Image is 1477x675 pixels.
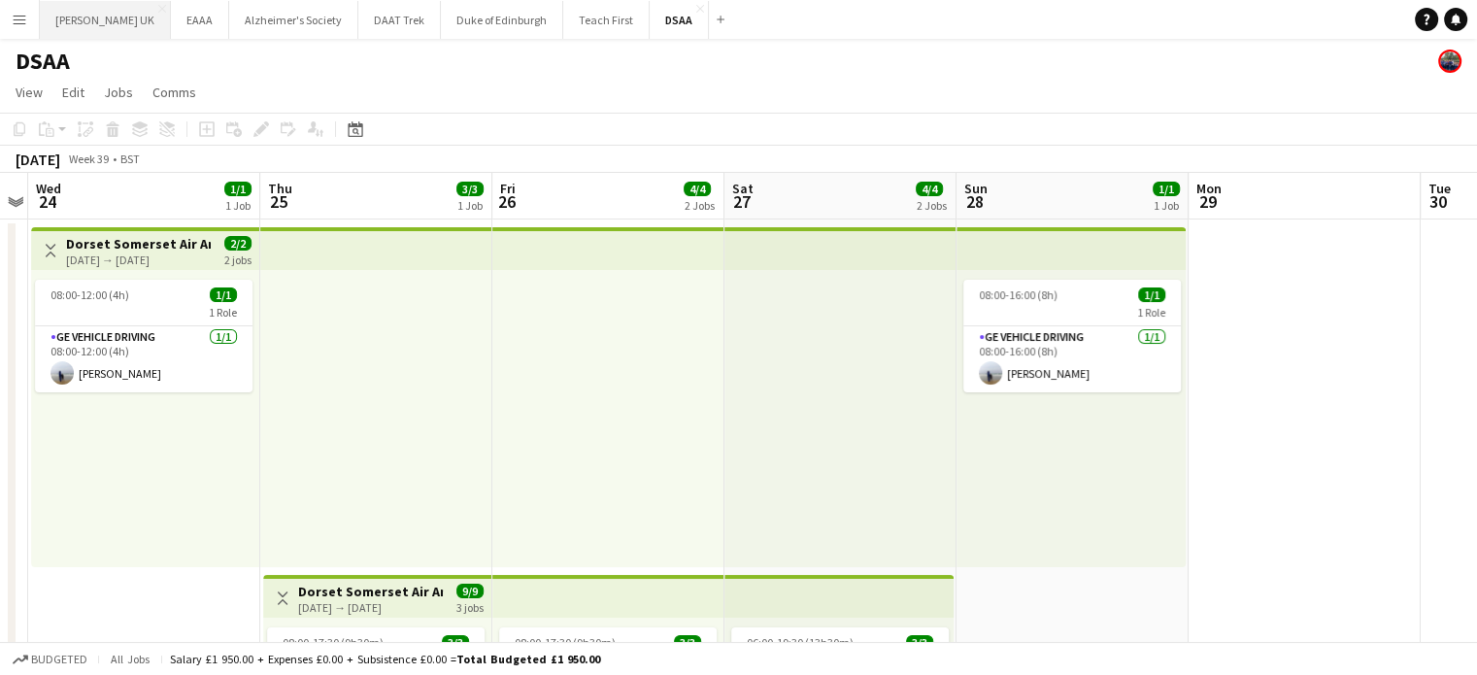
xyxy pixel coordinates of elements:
[650,1,709,39] button: DSAA
[268,180,292,197] span: Thu
[963,280,1181,392] app-job-card: 08:00-16:00 (8h)1/11 RoleGE Vehicle Driving1/108:00-16:00 (8h)[PERSON_NAME]
[1193,190,1222,213] span: 29
[685,198,715,213] div: 2 Jobs
[961,190,988,213] span: 28
[171,1,229,39] button: EAAA
[40,1,171,39] button: [PERSON_NAME] UK
[229,1,358,39] button: Alzheimer's Society
[674,635,701,650] span: 3/3
[33,190,61,213] span: 24
[917,198,947,213] div: 2 Jobs
[563,1,650,39] button: Teach First
[265,190,292,213] span: 25
[964,180,988,197] span: Sun
[729,190,754,213] span: 27
[66,253,211,267] div: [DATE] → [DATE]
[283,635,384,650] span: 08:00-17:30 (9h30m)
[107,652,153,666] span: All jobs
[224,251,252,267] div: 2 jobs
[442,635,469,650] span: 3/3
[916,182,943,196] span: 4/4
[224,182,252,196] span: 1/1
[1153,182,1180,196] span: 1/1
[732,180,754,197] span: Sat
[456,182,484,196] span: 3/3
[209,305,237,320] span: 1 Role
[120,152,140,166] div: BST
[497,190,516,213] span: 26
[31,653,87,666] span: Budgeted
[35,280,252,392] app-job-card: 08:00-12:00 (4h)1/11 RoleGE Vehicle Driving1/108:00-12:00 (4h)[PERSON_NAME]
[54,80,92,105] a: Edit
[66,235,211,253] h3: Dorset Somerset Air Ambulance
[515,635,616,650] span: 08:00-17:30 (9h30m)
[8,80,50,105] a: View
[1138,287,1165,302] span: 1/1
[224,236,252,251] span: 2/2
[456,652,600,666] span: Total Budgeted £1 950.00
[979,287,1057,302] span: 08:00-16:00 (8h)
[225,198,251,213] div: 1 Job
[152,84,196,101] span: Comms
[210,287,237,302] span: 1/1
[16,84,43,101] span: View
[1428,180,1451,197] span: Tue
[170,652,600,666] div: Salary £1 950.00 + Expenses £0.00 + Subsistence £0.00 =
[64,152,113,166] span: Week 39
[500,180,516,197] span: Fri
[62,84,84,101] span: Edit
[1137,305,1165,320] span: 1 Role
[50,287,129,302] span: 08:00-12:00 (4h)
[747,635,854,650] span: 06:00-19:30 (13h30m)
[1154,198,1179,213] div: 1 Job
[1438,50,1461,73] app-user-avatar: Felicity Taylor-Armstrong
[298,583,443,600] h3: Dorset Somerset Air Ambulance
[906,635,933,650] span: 3/3
[684,182,711,196] span: 4/4
[358,1,441,39] button: DAAT Trek
[16,150,60,169] div: [DATE]
[298,600,443,615] div: [DATE] → [DATE]
[96,80,141,105] a: Jobs
[104,84,133,101] span: Jobs
[35,326,252,392] app-card-role: GE Vehicle Driving1/108:00-12:00 (4h)[PERSON_NAME]
[1426,190,1451,213] span: 30
[145,80,204,105] a: Comms
[10,649,90,670] button: Budgeted
[456,598,484,615] div: 3 jobs
[36,180,61,197] span: Wed
[456,584,484,598] span: 9/9
[457,198,483,213] div: 1 Job
[16,47,70,76] h1: DSAA
[1196,180,1222,197] span: Mon
[963,326,1181,392] app-card-role: GE Vehicle Driving1/108:00-16:00 (8h)[PERSON_NAME]
[441,1,563,39] button: Duke of Edinburgh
